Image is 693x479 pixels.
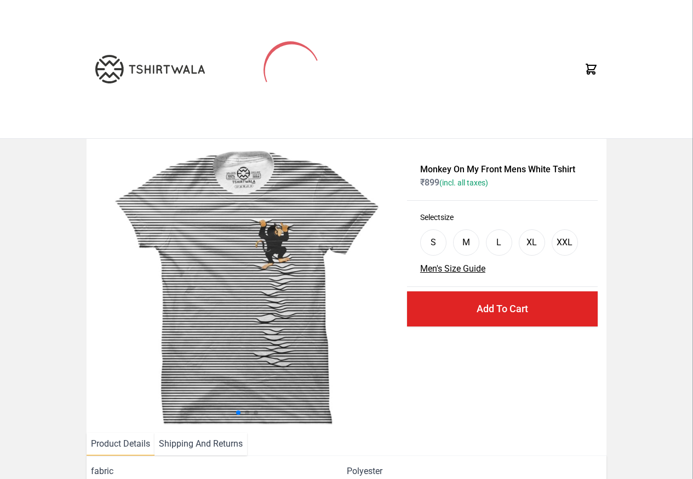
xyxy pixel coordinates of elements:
button: Add To Cart [407,291,598,326]
div: S [431,236,436,249]
div: L [496,236,501,249]
li: Product Details [87,433,154,455]
img: TW-LOGO-400-104.png [95,55,205,83]
span: Polyester [347,465,382,478]
div: XL [526,236,537,249]
div: XXL [557,236,572,249]
span: (incl. all taxes) [439,178,488,187]
span: ₹ 899 [420,177,488,188]
h1: Monkey On My Front Mens White Tshirt [420,163,585,176]
img: monkey-climbing.jpg [95,148,398,424]
button: Men's Size Guide [420,262,485,275]
li: Shipping And Returns [154,433,247,455]
div: M [462,236,470,249]
span: fabric [91,465,346,478]
h3: Select size [420,212,585,223]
